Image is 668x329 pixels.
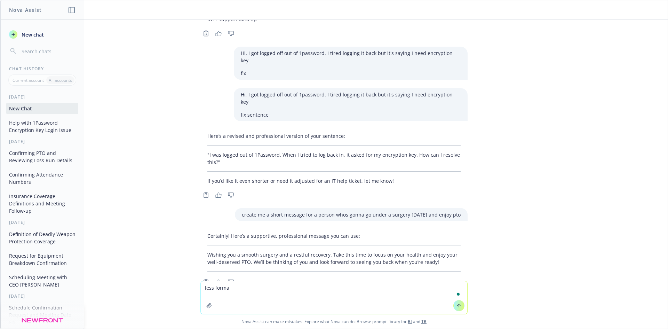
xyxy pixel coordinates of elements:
span: New chat [20,31,44,38]
a: TR [421,319,427,324]
div: [DATE] [1,219,84,225]
svg: Copy to clipboard [203,192,209,198]
textarea: To enrich screen reader interactions, please activate Accessibility in Grammarly extension settings [201,281,467,314]
button: Scheduling Meeting with CEO [PERSON_NAME] [6,272,78,290]
button: Schedule Confirmation Request and Meeting Date Fix [6,302,78,328]
button: Help with 1Password Encryption Key Login Issue [6,117,78,136]
button: Confirming PTO and Reviewing Loss Run Details [6,147,78,166]
p: Here’s a revised and professional version of your sentence: [207,132,461,140]
button: New Chat [6,103,78,114]
button: Definition of Deadly Weapon Protection Coverage [6,228,78,247]
div: [DATE] [1,293,84,299]
span: Nova Assist can make mistakes. Explore what Nova can do: Browse prompt library for and [3,314,665,329]
div: [DATE] [1,94,84,100]
p: Wishing you a smooth surgery and a restful recovery. Take this time to focus on your health and e... [207,251,461,266]
p: Hi, I got logged off out of 1password. I tired logging it back but it's saying I need encryption key [241,49,461,64]
p: fix sentence [241,111,461,118]
div: [DATE] [1,139,84,144]
button: New chat [6,28,78,41]
svg: Copy to clipboard [203,279,209,285]
p: If you’d like it even shorter or need it adjusted for an IT help ticket, let me know! [207,177,461,185]
svg: Copy to clipboard [203,30,209,37]
input: Search chats [20,46,75,56]
a: BI [408,319,412,324]
div: Chat History [1,66,84,72]
p: Hi, I got logged off out of 1password. I tired logging it back but it's saying I need encryption key [241,91,461,105]
button: Insurance Coverage Definitions and Meeting Follow-up [6,190,78,217]
button: Request for Equipment Breakdown Confirmation [6,250,78,269]
p: All accounts [49,77,72,83]
button: Confirming Attendance Numbers [6,169,78,188]
h1: Nova Assist [9,6,42,14]
button: Thumbs down [225,277,237,287]
p: "I was logged out of 1Password. When I tried to log back in, it asked for my encryption key. How ... [207,151,461,166]
button: Thumbs down [225,190,237,200]
button: Thumbs down [225,29,237,38]
p: Current account [13,77,44,83]
p: Certainly! Here’s a supportive, professional message you can use: [207,232,461,240]
p: fix [241,70,461,77]
p: create me a short message for a person whos gonna go under a surgery [DATE] and enjoy pto [242,211,461,218]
